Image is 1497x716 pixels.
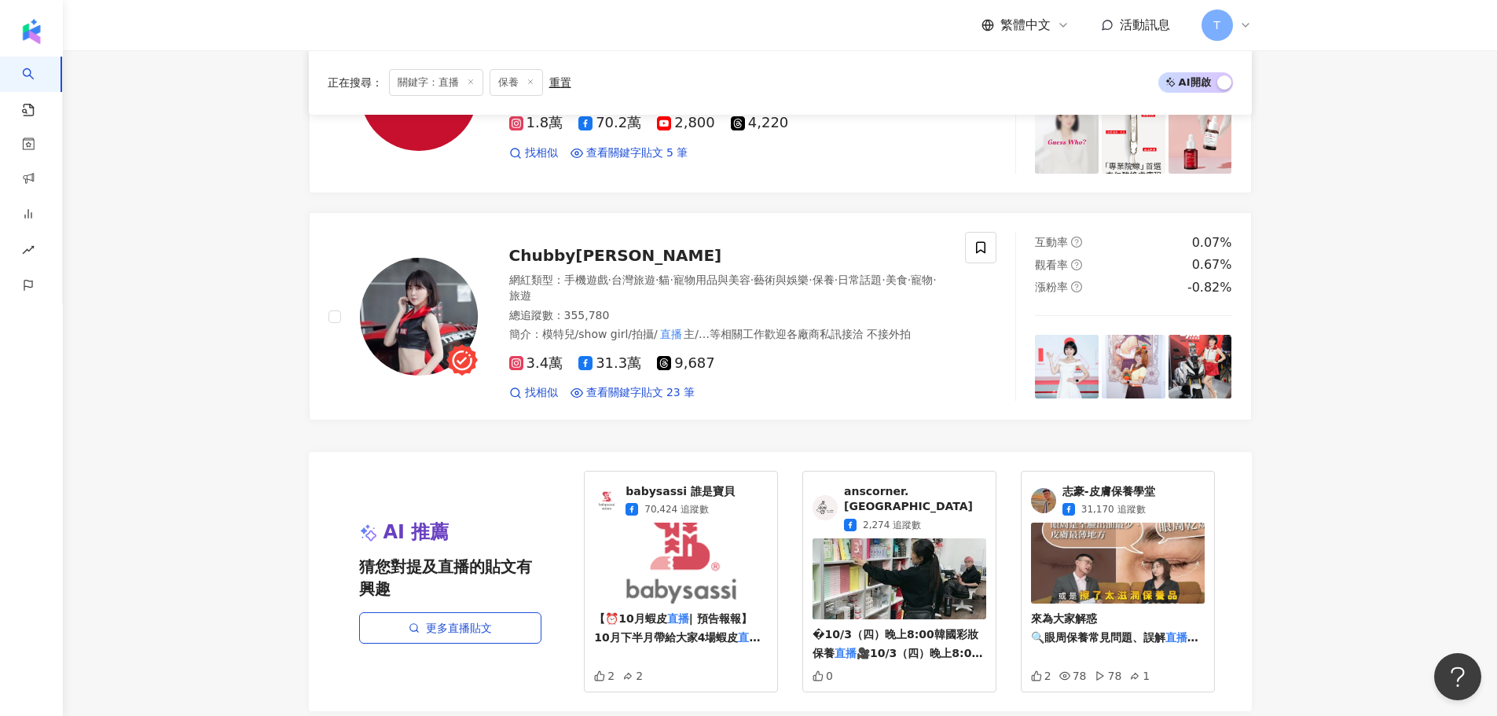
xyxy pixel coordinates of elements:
[644,502,709,516] span: 70,424 追蹤數
[1187,279,1232,296] div: -0.82%
[359,556,541,600] span: 猜您對提及直播的貼文有興趣
[571,385,695,401] a: 查看關鍵字貼文 23 筆
[667,612,689,625] mark: 直播
[509,145,558,161] a: 找相似
[564,274,608,286] span: 手機遊戲
[835,274,838,286] span: ·
[813,628,978,659] span: �10/3（四）晚上8:00韓國彩妝保養
[886,274,908,286] span: 美食
[490,69,543,96] span: 保養
[1031,488,1056,513] img: KOL Avatar
[542,328,658,340] span: 模特兒/show girl/拍攝/
[509,289,531,302] span: 旅遊
[813,670,833,682] div: 0
[731,115,789,131] span: 4,220
[738,631,760,644] mark: 直播
[594,612,666,625] span: 【⏰10月蝦皮
[578,355,641,372] span: 31.3萬
[571,145,688,161] a: 查看關鍵字貼文 5 筆
[22,234,35,270] span: rise
[525,385,558,401] span: 找相似
[657,355,715,372] span: 9,687
[626,484,735,500] span: babysassi 誰是寶貝
[1035,111,1099,174] img: post-image
[328,76,383,89] span: 正在搜尋 ：
[1035,281,1068,293] span: 漲粉率
[1062,484,1155,500] span: 志豪-皮膚保養學堂
[22,57,53,118] a: search
[911,274,933,286] span: 寵物
[509,273,947,303] div: 網紅類型 ：
[750,274,754,286] span: ·
[622,670,643,682] div: 2
[586,385,695,401] span: 查看關鍵字貼文 23 筆
[509,325,912,343] span: 簡介 ：
[1120,17,1170,32] span: 活動訊息
[908,274,911,286] span: ·
[611,274,655,286] span: 台灣旅遊
[1165,631,1198,644] mark: 直播
[809,274,812,286] span: ·
[1071,281,1082,292] span: question-circle
[1035,236,1068,248] span: 互動率
[1000,17,1051,34] span: 繁體中文
[658,325,684,343] mark: 直播
[1035,335,1099,398] img: post-image
[673,274,750,286] span: 寵物用品與美容
[659,274,670,286] span: 貓
[863,518,921,532] span: 2,274 追蹤數
[835,647,857,659] mark: 直播
[594,670,615,682] div: 2
[1031,612,1165,644] span: 來為大家解惑 🔍眼周保養常見問題、誤解
[383,520,449,546] span: AI 推薦
[838,274,882,286] span: 日常話題
[813,274,835,286] span: 保養
[509,385,558,401] a: 找相似
[1035,259,1068,271] span: 觀看率
[586,145,688,161] span: 查看關鍵字貼文 5 筆
[309,212,1252,420] a: KOL AvatarChubby[PERSON_NAME]網紅類型：手機遊戲·台灣旅遊·貓·寵物用品與美容·藝術與娛樂·保養·日常話題·美食·寵物·旅遊總追蹤數：355,780簡介：模特兒/sh...
[754,274,809,286] span: 藝術與娛樂
[509,115,563,131] span: 1.8萬
[1071,259,1082,270] span: question-circle
[1434,653,1481,700] iframe: Help Scout Beacon - Open
[670,274,673,286] span: ·
[19,19,44,44] img: logo icon
[1031,670,1051,682] div: 2
[933,274,936,286] span: ·
[813,484,986,532] a: KOL Avataranscorner.[GEOGRAPHIC_DATA]2,274 追蹤數
[360,258,478,376] img: KOL Avatar
[844,484,986,515] span: anscorner.[GEOGRAPHIC_DATA]
[657,115,715,131] span: 2,800
[509,246,722,265] span: Chubby[PERSON_NAME]
[608,274,611,286] span: ·
[684,328,911,340] span: 主/…等相關工作歡迎各廠商私訊接洽 不接外拍
[882,274,885,286] span: ·
[1129,670,1150,682] div: 1
[1213,17,1220,34] span: T
[389,69,483,96] span: 關鍵字：直播
[1081,502,1146,516] span: 31,170 追蹤數
[1192,234,1232,252] div: 0.07%
[594,484,768,517] a: KOL Avatarbabysassi 誰是寶貝70,424 追蹤數
[813,647,982,678] span: 🎥10/3（四）晚上8:00韓
[1102,335,1165,398] img: post-image
[578,115,641,131] span: 70.2萬
[655,274,659,286] span: ·
[549,76,571,89] div: 重置
[1169,111,1232,174] img: post-image
[509,355,563,372] span: 3.4萬
[1095,670,1122,682] div: 78
[525,145,558,161] span: 找相似
[1071,237,1082,248] span: question-circle
[1031,484,1205,517] a: KOL Avatar志豪-皮膚保養學堂31,170 追蹤數
[594,488,619,513] img: KOL Avatar
[813,495,838,520] img: KOL Avatar
[359,612,541,644] a: 更多直播貼文
[1059,670,1087,682] div: 78
[1192,256,1232,274] div: 0.67%
[1169,335,1232,398] img: post-image
[1102,111,1165,174] img: post-image
[509,308,947,324] div: 總追蹤數 ： 355,780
